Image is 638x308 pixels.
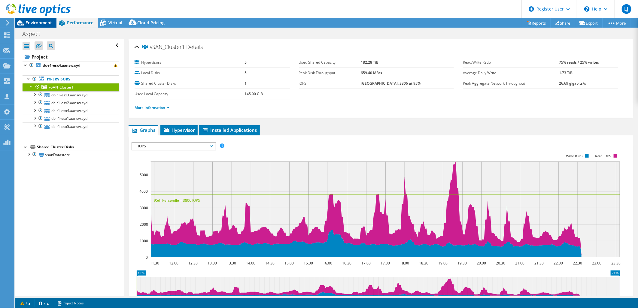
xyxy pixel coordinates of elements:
text: 5000 [140,172,148,177]
text: 20:30 [496,261,505,266]
b: [GEOGRAPHIC_DATA], 3806 at 95% [361,81,421,86]
span: Environment [26,20,52,26]
svg: \n [584,6,590,12]
a: dc-r1-esx3.aansw.syd [23,91,119,99]
a: dc-r1-esx2.aansw.syd [23,99,119,107]
b: 659.40 MB/s [361,70,382,75]
b: 1 [245,81,247,86]
text: 15:30 [304,261,313,266]
label: Peak Disk Throughput [299,70,361,76]
text: 14:00 [246,261,255,266]
span: Installed Applications [202,127,257,133]
text: 19:30 [457,261,467,266]
text: 0 [146,255,148,260]
label: IOPS [299,80,361,86]
text: 12:00 [169,261,178,266]
text: 1000 [140,238,148,243]
label: Used Local Capacity [135,91,245,97]
span: Cloud Pricing [137,20,165,26]
text: 23:30 [611,261,621,266]
a: Hypervisors [23,75,119,83]
a: Export [575,18,603,28]
b: dc-r1-esx4.aansw.syd [43,63,81,68]
span: Graphs [132,127,155,133]
a: More [603,18,630,28]
span: Performance [67,20,93,26]
text: 11:30 [150,261,159,266]
b: 1.73 TiB [559,70,573,75]
text: 4000 [139,189,148,194]
a: More Information [135,105,170,110]
span: Virtual [108,20,122,26]
text: 16:30 [342,261,351,266]
a: Share [551,18,575,28]
label: Average Daily Write [463,70,559,76]
b: 145.00 GiB [245,91,263,96]
label: Local Disks [135,70,245,76]
a: Reports [522,18,551,28]
b: 75% reads / 25% writes [559,60,599,65]
b: 5 [245,60,247,65]
text: 22:30 [573,261,582,266]
b: 5 [245,70,247,75]
a: 2 [35,299,53,307]
text: 3000 [140,205,148,210]
text: 18:30 [419,261,428,266]
text: 2000 [140,222,148,227]
a: dc-r1-esx1.aansw.syd [23,115,119,122]
text: 18:00 [400,261,409,266]
text: 15:00 [284,261,294,266]
b: 182.28 TiB [361,60,379,65]
text: 95th Percentile = 3806 IOPS [154,198,200,203]
text: Read IOPS [595,154,611,158]
a: 1 [16,299,35,307]
a: vSAN_Cluster1 [23,83,119,91]
a: dc-r1-esx4.aansw.syd [23,62,119,69]
text: 12:30 [188,261,198,266]
a: dc-r1-esx4.aansw.syd [23,107,119,115]
a: dc-r1-esx5.aansw.syd [23,122,119,130]
div: Shared Cluster Disks [37,143,119,151]
text: 14:30 [265,261,275,266]
text: Write IOPS [566,154,583,158]
h1: Aspect [20,31,50,37]
span: Hypervisor [163,127,195,133]
text: 19:00 [438,261,448,266]
text: 23:00 [592,261,601,266]
text: 13:00 [208,261,217,266]
b: 26.69 gigabits/s [559,81,586,86]
span: LJ [622,4,631,14]
a: Project Notes [53,299,88,307]
label: Used Shared Capacity [299,59,361,65]
text: 17:00 [361,261,371,266]
text: 22:00 [554,261,563,266]
text: 20:00 [477,261,486,266]
text: 21:30 [534,261,544,266]
text: 17:30 [381,261,390,266]
span: IOPS [135,143,212,150]
label: Shared Cluster Disks [135,80,245,86]
span: Details [186,43,203,50]
label: Peak Aggregate Network Throughput [463,80,559,86]
label: Read/Write Ratio [463,59,559,65]
label: Hypervisors [135,59,245,65]
text: 13:30 [227,261,236,266]
a: vsanDatastore [23,151,119,159]
a: Project [23,52,119,62]
text: 16:00 [323,261,332,266]
span: vSAN_Cluster1 [142,44,185,50]
span: vSAN_Cluster1 [49,85,74,90]
text: 21:00 [515,261,524,266]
